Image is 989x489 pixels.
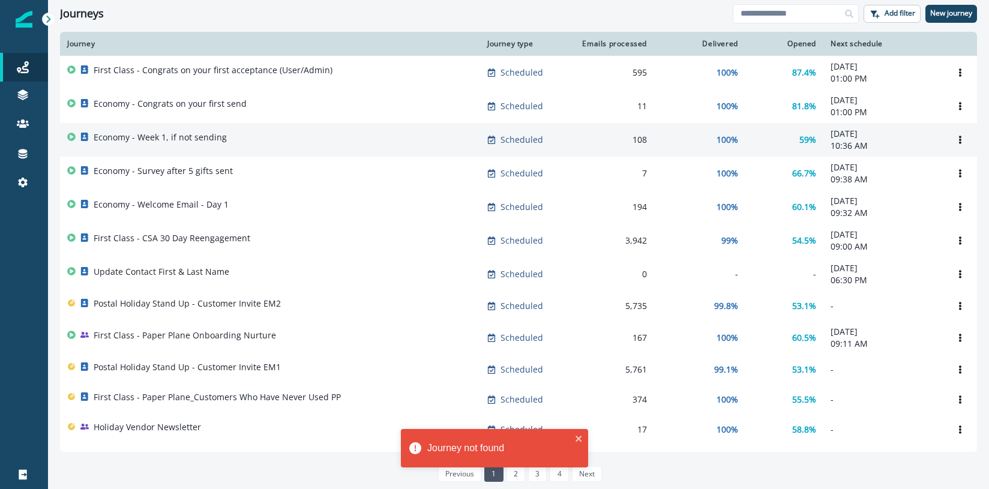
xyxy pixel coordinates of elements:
[94,98,247,110] p: Economy - Congrats on your first send
[577,364,647,376] div: 5,761
[831,140,936,152] p: 10:36 AM
[792,67,816,79] p: 87.4%
[427,441,571,455] div: Journey not found
[831,207,936,219] p: 09:32 AM
[831,326,936,338] p: [DATE]
[94,421,201,433] p: Holiday Vendor Newsletter
[577,201,647,213] div: 194
[577,235,647,247] div: 3,942
[501,67,543,79] p: Scheduled
[577,134,647,146] div: 108
[951,297,970,315] button: Options
[951,361,970,379] button: Options
[721,235,738,247] p: 99%
[831,94,936,106] p: [DATE]
[717,332,738,344] p: 100%
[501,424,543,436] p: Scheduled
[831,424,936,436] p: -
[717,201,738,213] p: 100%
[501,300,543,312] p: Scheduled
[60,415,977,445] a: Holiday Vendor NewsletterScheduled17100%58.8%-Options
[487,39,563,49] div: Journey type
[831,338,936,350] p: 09:11 AM
[831,274,936,286] p: 06:30 PM
[60,190,977,224] a: Economy - Welcome Email - Day 1Scheduled194100%60.1%[DATE]09:32 AMOptions
[94,361,281,373] p: Postal Holiday Stand Up - Customer Invite EM1
[792,100,816,112] p: 81.8%
[925,5,977,23] button: New journey
[577,394,647,406] div: 374
[831,229,936,241] p: [DATE]
[577,167,647,179] div: 7
[575,434,583,443] button: close
[831,39,936,49] div: Next schedule
[501,100,543,112] p: Scheduled
[60,385,977,415] a: First Class - Paper Plane_Customers Who Have Never Used PPScheduled374100%55.5%-Options
[831,300,936,312] p: -
[94,64,332,76] p: First Class - Congrats on your first acceptance (User/Admin)
[717,67,738,79] p: 100%
[885,9,915,17] p: Add filter
[501,201,543,213] p: Scheduled
[16,11,32,28] img: Inflection
[94,298,281,310] p: Postal Holiday Stand Up - Customer Invite EM2
[792,235,816,247] p: 54.5%
[831,106,936,118] p: 01:00 PM
[60,291,977,321] a: Postal Holiday Stand Up - Customer Invite EM2Scheduled5,73599.8%53.1%-Options
[831,394,936,406] p: -
[717,167,738,179] p: 100%
[951,64,970,82] button: Options
[792,394,816,406] p: 55.5%
[94,329,276,341] p: First Class - Paper Plane Onboarding Nurture
[94,266,229,278] p: Update Contact First & Last Name
[501,332,543,344] p: Scheduled
[792,332,816,344] p: 60.5%
[831,73,936,85] p: 01:00 PM
[864,5,921,23] button: Add filter
[501,394,543,406] p: Scheduled
[501,235,543,247] p: Scheduled
[792,300,816,312] p: 53.1%
[831,161,936,173] p: [DATE]
[714,300,738,312] p: 99.8%
[717,100,738,112] p: 100%
[799,134,816,146] p: 59%
[577,39,647,49] div: Emails processed
[577,424,647,436] div: 17
[792,167,816,179] p: 66.7%
[831,241,936,253] p: 09:00 AM
[831,195,936,207] p: [DATE]
[60,157,977,190] a: Economy - Survey after 5 gifts sentScheduled7100%66.7%[DATE]09:38 AMOptions
[951,232,970,250] button: Options
[94,232,250,244] p: First Class - CSA 30 Day Reengagement
[94,165,233,177] p: Economy - Survey after 5 gifts sent
[501,167,543,179] p: Scheduled
[831,173,936,185] p: 09:38 AM
[951,265,970,283] button: Options
[717,134,738,146] p: 100%
[831,364,936,376] p: -
[831,128,936,140] p: [DATE]
[951,329,970,347] button: Options
[753,268,816,280] div: -
[577,300,647,312] div: 5,735
[951,198,970,216] button: Options
[577,268,647,280] div: 0
[717,424,738,436] p: 100%
[94,391,341,403] p: First Class - Paper Plane_Customers Who Have Never Used PP
[60,123,977,157] a: Economy - Week 1, if not sendingScheduled108100%59%[DATE]10:36 AMOptions
[60,355,977,385] a: Postal Holiday Stand Up - Customer Invite EM1Scheduled5,76199.1%53.1%-Options
[501,134,543,146] p: Scheduled
[94,131,227,143] p: Economy - Week 1, if not sending
[951,97,970,115] button: Options
[831,61,936,73] p: [DATE]
[67,39,473,49] div: Journey
[714,364,738,376] p: 99.1%
[951,451,970,469] button: Options
[930,9,972,17] p: New journey
[792,364,816,376] p: 53.1%
[753,39,816,49] div: Opened
[60,445,977,475] a: [DATE] Customer NewsletterScheduled5,64799.5%54.4%-Options
[577,332,647,344] div: 167
[951,391,970,409] button: Options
